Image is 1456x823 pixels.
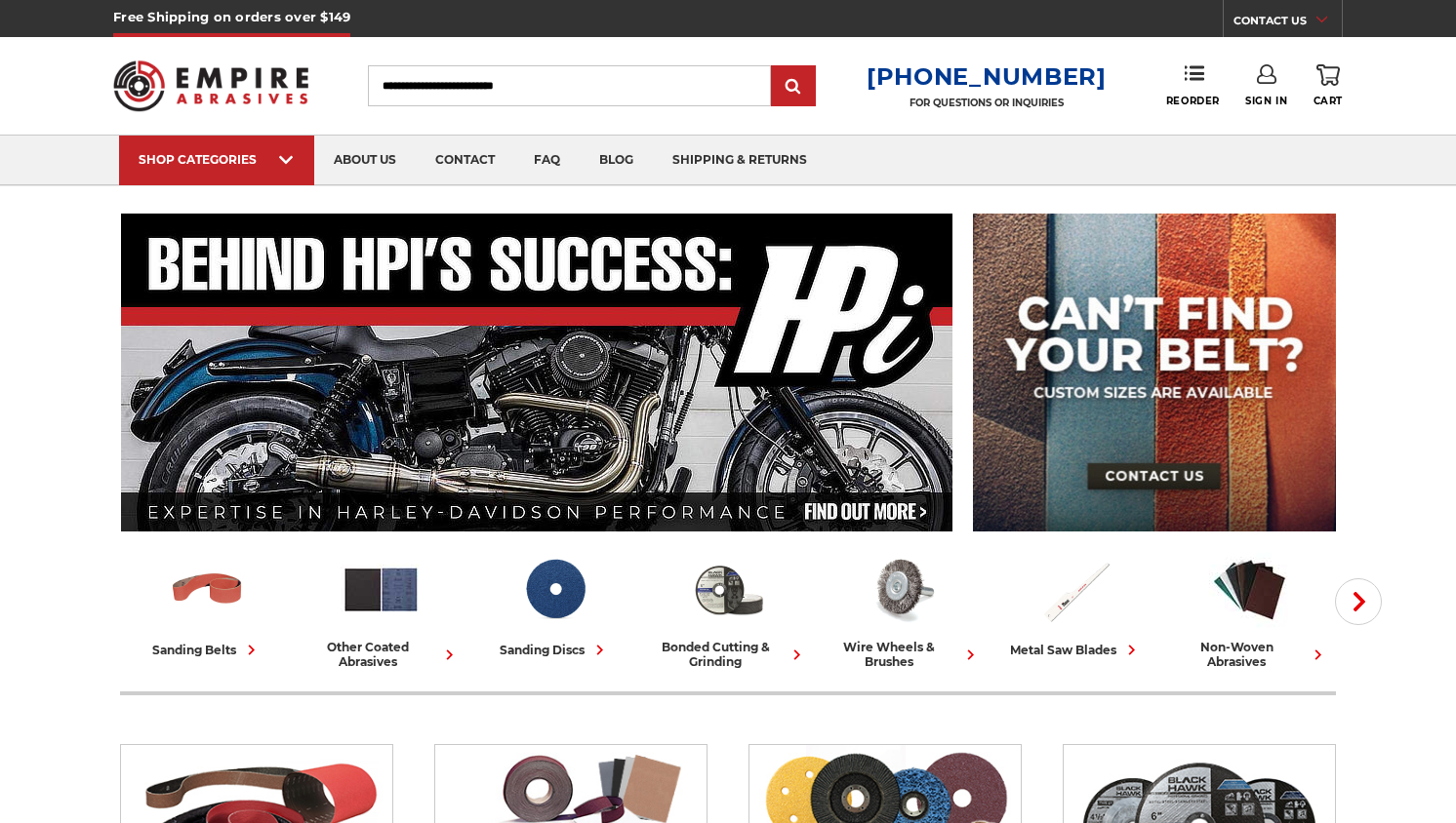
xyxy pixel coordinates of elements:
input: Submit [774,67,813,106]
a: blog [580,136,653,185]
img: Sanding Discs [514,549,595,630]
span: Reorder [1166,95,1220,107]
div: sanding discs [500,640,610,660]
div: sanding belts [152,640,262,660]
img: promo banner for custom belts. [973,214,1336,531]
span: Sign In [1245,95,1287,107]
a: metal saw blades [996,549,1154,660]
a: other coated abrasives [302,549,460,669]
img: Wire Wheels & Brushes [862,549,943,630]
a: bonded cutting & grinding [649,549,807,669]
a: sanding belts [128,549,286,660]
a: Reorder [1166,64,1220,106]
div: non-woven abrasives [1170,640,1328,669]
p: FOR QUESTIONS OR INQUIRIES [867,97,1107,109]
a: faq [514,136,580,185]
a: non-woven abrasives [1170,549,1328,669]
span: Cart [1314,95,1343,107]
div: bonded cutting & grinding [649,640,807,669]
img: Metal Saw Blades [1035,549,1116,630]
div: metal saw blades [1010,640,1142,660]
img: Other Coated Abrasives [341,549,422,630]
a: [PHONE_NUMBER] [867,62,1107,91]
img: Banner for an interview featuring Horsepower Inc who makes Harley performance upgrades featured o... [121,214,953,531]
a: sanding discs [475,549,633,660]
img: Non-woven Abrasives [1209,549,1290,630]
a: about us [314,136,416,185]
a: contact [416,136,514,185]
img: Empire Abrasives [113,48,308,124]
img: Sanding Belts [167,549,248,630]
div: other coated abrasives [302,640,460,669]
img: Bonded Cutting & Grinding [688,549,769,630]
a: Cart [1314,64,1343,107]
a: shipping & returns [653,136,827,185]
button: Next [1335,578,1382,625]
a: wire wheels & brushes [823,549,981,669]
div: SHOP CATEGORIES [139,152,295,167]
a: CONTACT US [1234,10,1342,37]
div: wire wheels & brushes [823,640,981,669]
